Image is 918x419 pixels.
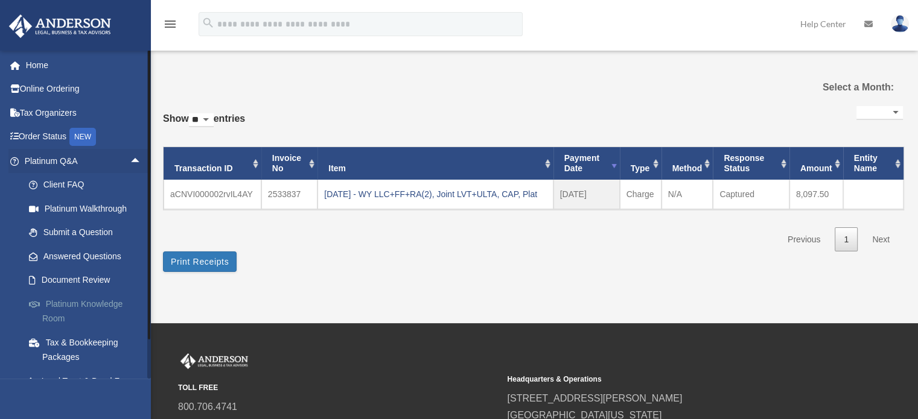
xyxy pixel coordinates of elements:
[891,15,909,33] img: User Pic
[507,373,827,386] small: Headquarters & Operations
[164,147,261,180] th: Transaction ID: activate to sort column ascending
[163,17,177,31] i: menu
[178,382,499,394] small: TOLL FREE
[261,147,317,180] th: Invoice No: activate to sort column ascending
[189,113,214,127] select: Showentries
[779,227,829,252] a: Previous
[835,227,858,252] a: 1
[17,369,160,393] a: Land Trust & Deed Forum
[163,110,245,139] label: Show entries
[317,147,553,180] th: Item: activate to sort column ascending
[553,180,620,209] td: [DATE]
[789,79,894,96] label: Select a Month:
[163,21,177,31] a: menu
[17,268,160,292] a: Document Review
[620,180,661,209] td: Charge
[863,227,899,252] a: Next
[17,244,160,268] a: Answered Questions
[713,180,789,209] td: Captured
[17,330,160,369] a: Tax & Bookkeeping Packages
[261,180,317,209] td: 2533837
[553,147,620,180] th: Payment Date: activate to sort column ascending
[17,173,160,197] a: Client FAQ
[8,125,160,150] a: Order StatusNEW
[8,149,160,173] a: Platinum Q&Aarrow_drop_up
[324,186,546,203] div: [DATE] - WY LLC+FF+RA(2), Joint LVT+ULTA, CAP, Plat
[789,180,843,209] td: 8,097.50
[130,149,154,174] span: arrow_drop_up
[843,147,904,180] th: Entity Name: activate to sort column ascending
[8,101,160,125] a: Tax Organizers
[164,180,261,209] td: aCNVI000002rvIL4AY
[661,147,713,180] th: Method: activate to sort column ascending
[5,14,115,38] img: Anderson Advisors Platinum Portal
[8,77,160,101] a: Online Ordering
[17,197,160,221] a: Platinum Walkthrough
[202,16,215,30] i: search
[507,393,682,403] a: [STREET_ADDRESS][PERSON_NAME]
[17,221,160,245] a: Submit a Question
[713,147,789,180] th: Response Status: activate to sort column ascending
[69,128,96,146] div: NEW
[661,180,713,209] td: N/A
[17,292,160,330] a: Platinum Knowledge Room
[163,251,237,272] button: Print Receipts
[620,147,661,180] th: Type: activate to sort column ascending
[178,353,250,369] img: Anderson Advisors Platinum Portal
[789,147,843,180] th: Amount: activate to sort column ascending
[178,402,237,412] a: 800.706.4741
[8,53,160,77] a: Home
